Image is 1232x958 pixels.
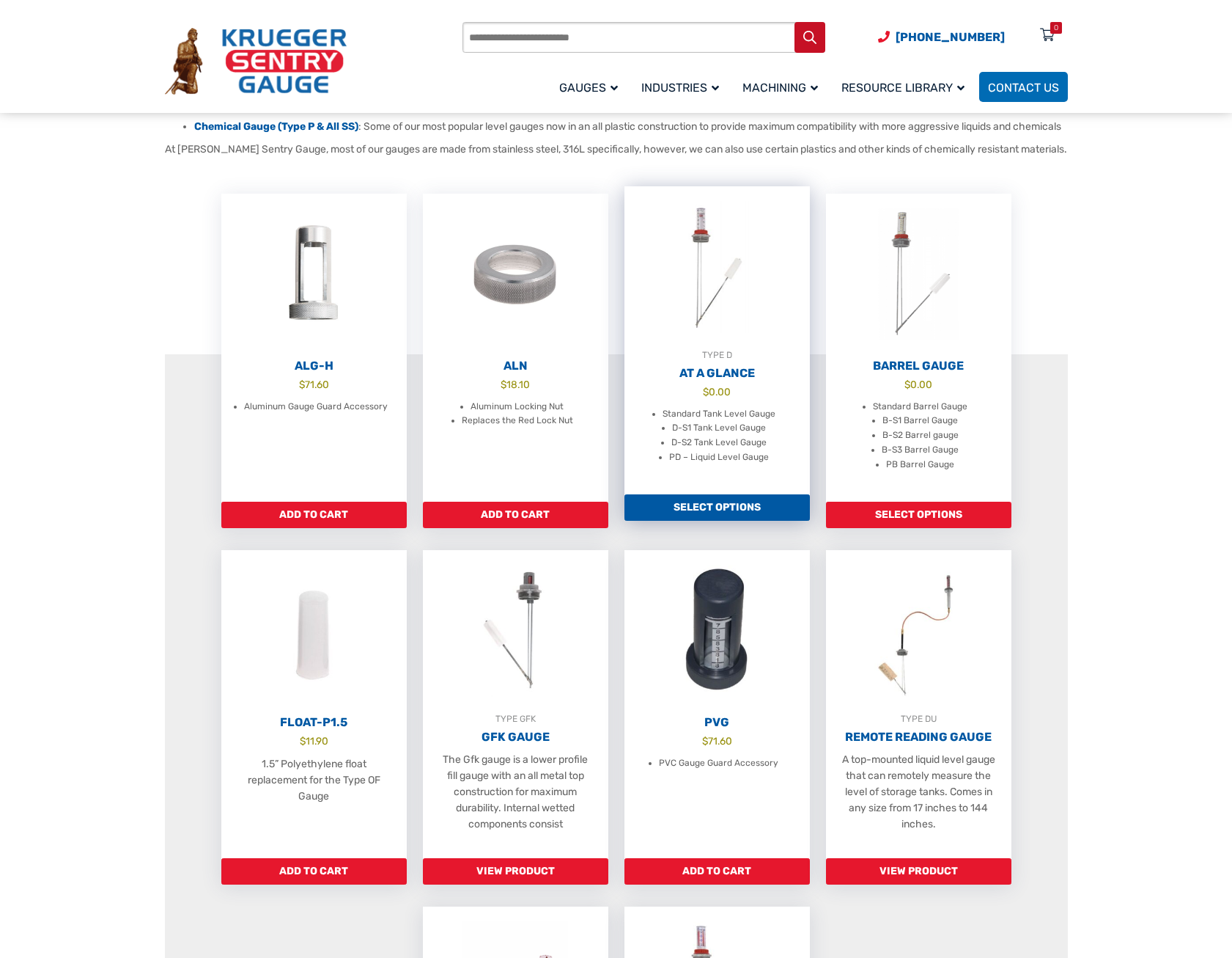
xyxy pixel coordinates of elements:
img: Barrel Gauge [826,194,1011,355]
a: PVG $71.60 PVC Gauge Guard Accessory [624,550,810,858]
h2: ALN [423,359,608,373]
li: PD – Liquid Level Gauge [669,450,769,465]
span: Resource Library [841,81,964,95]
img: Remote Reading Gauge [826,550,1011,712]
span: $ [300,735,306,747]
a: ALG-H $71.60 Aluminum Gauge Guard Accessory [221,194,407,502]
img: GFK Gauge [423,550,608,712]
div: 0 [1054,22,1058,34]
h2: GFK Gauge [423,730,608,745]
li: : Some of our most popular level gauges now in an all plastic construction to provide maximum com... [194,120,1068,134]
span: [PHONE_NUMBER] [896,30,1005,44]
h2: Barrel Gauge [826,359,1011,373]
img: ALN [423,194,608,355]
h2: ALG-H [221,359,407,373]
li: D-S1 Tank Level Gauge [672,421,766,436]
p: At [PERSON_NAME] Sentry Gauge, most of our gauges are made from stainless steel, 316L specificall... [165,142,1068,157]
a: Read more about “GFK Gauge” [423,858,608,885]
a: Chemical Gauge (Type P & All SS) [194,120,358,133]
span: $ [703,386,709,398]
li: Aluminum Locking Nut [471,400,564,414]
a: Add to cart: “ALG-H” [221,502,407,528]
span: Machining [742,81,818,95]
span: $ [702,735,708,747]
bdi: 0.00 [703,386,731,398]
li: Standard Barrel Gauge [873,400,967,414]
li: Aluminum Gauge Guard Accessory [244,400,388,414]
span: $ [904,379,910,390]
bdi: 0.00 [904,379,932,390]
p: The Gfk gauge is a lower profile fill gauge with an all metal top construction for maximum durabi... [438,752,594,833]
span: Gauges [559,81,618,95]
a: Read more about “Remote Reading Gauge” [826,858,1011,885]
a: Add to cart: “ALN” [423,502,608,528]
h2: At A Glance [624,366,810,381]
li: B-S3 Barrel Gauge [882,443,959,458]
a: ALN $18.10 Aluminum Locking Nut Replaces the Red Lock Nut [423,194,608,502]
a: Gauges [550,70,632,104]
a: Machining [734,70,833,104]
h2: Remote Reading Gauge [826,730,1011,745]
a: Phone Number (920) 434-8860 [878,28,1005,46]
a: TYPE GFKGFK Gauge The Gfk gauge is a lower profile fill gauge with an all metal top construction ... [423,550,608,858]
a: TYPE DURemote Reading Gauge A top-mounted liquid level gauge that can remotely measure the level ... [826,550,1011,858]
a: Add to cart: “Barrel Gauge” [826,502,1011,528]
img: ALG-OF [221,194,407,355]
a: Add to cart: “Float-P1.5” [221,858,407,885]
a: Add to cart: “PVG” [624,858,810,885]
bdi: 71.60 [299,379,329,390]
img: At A Glance [624,186,810,348]
bdi: 18.10 [501,379,530,390]
img: PVG [624,550,810,712]
div: TYPE GFK [423,712,608,726]
li: Replaces the Red Lock Nut [462,414,573,428]
span: $ [299,379,305,390]
li: D-S2 Tank Level Gauge [671,436,767,450]
p: A top-mounted liquid level gauge that can remotely measure the level of storage tanks. Comes in a... [841,752,997,833]
a: TYPE DAt A Glance $0.00 Standard Tank Level Gauge D-S1 Tank Level Gauge D-S2 Tank Level Gauge PD ... [624,186,810,494]
li: PB Barrel Gauge [886,458,954,472]
li: PVC Gauge Guard Accessory [659,756,778,771]
h2: Float-P1.5 [221,715,407,730]
bdi: 11.90 [300,735,328,747]
span: $ [501,379,506,390]
a: Barrel Gauge $0.00 Standard Barrel Gauge B-S1 Barrel Gauge B-S2 Barrel gauge B-S3 Barrel Gauge PB... [826,194,1011,502]
span: Contact Us [988,81,1059,95]
span: Industries [641,81,719,95]
a: Industries [632,70,734,104]
div: TYPE D [624,348,810,362]
h2: PVG [624,715,810,730]
li: B-S2 Barrel gauge [882,428,959,443]
img: Krueger Sentry Gauge [165,28,347,95]
a: Contact Us [979,72,1068,102]
p: 1.5” Polyethylene float replacement for the Type OF Gauge [236,756,392,805]
a: Resource Library [833,70,979,104]
div: TYPE DU [826,712,1011,726]
img: Float-P1.5 [221,550,407,712]
li: B-S1 Barrel Gauge [882,414,958,428]
a: Float-P1.5 $11.90 1.5” Polyethylene float replacement for the Type OF Gauge [221,550,407,858]
li: Standard Tank Level Gauge [663,407,775,422]
bdi: 71.60 [702,735,732,747]
a: Add to cart: “At A Glance” [624,494,810,521]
